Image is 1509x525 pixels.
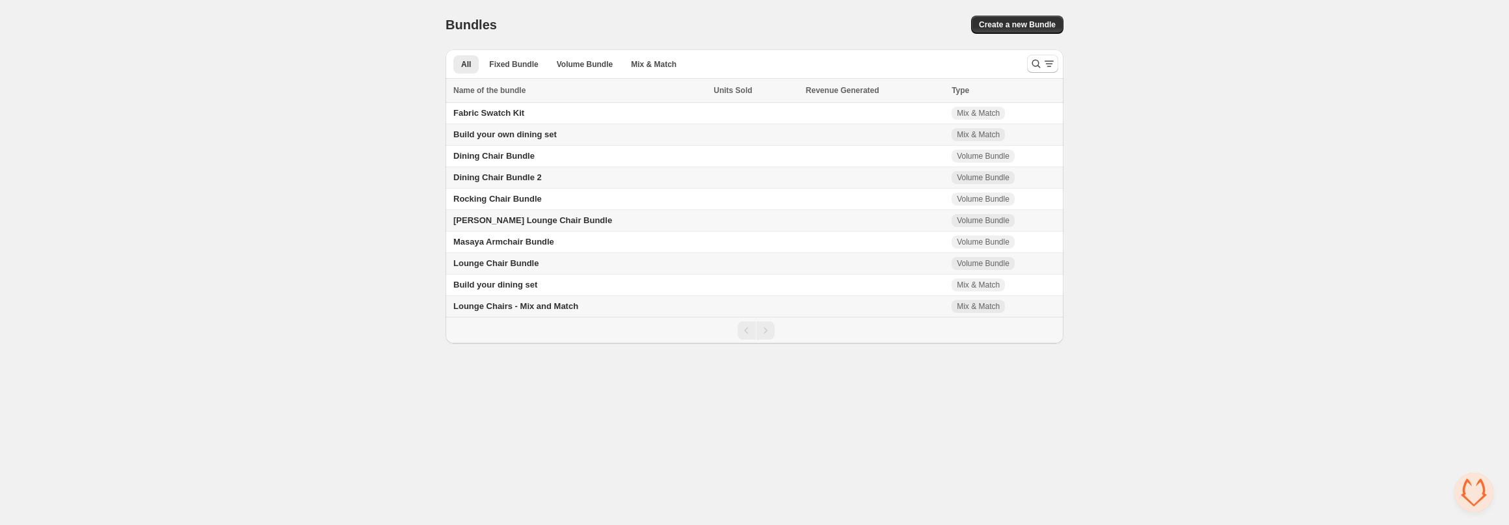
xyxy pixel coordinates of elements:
span: Masaya Armchair Bundle [453,237,554,247]
span: Volume Bundle [957,237,1009,247]
span: Fabric Swatch Kit [453,108,524,118]
span: Volume Bundle [957,151,1009,161]
span: Fixed Bundle [489,59,538,70]
span: Lounge Chair Bundle [453,258,539,268]
span: Volume Bundle [957,215,1009,226]
button: Create a new Bundle [971,16,1063,34]
span: Create a new Bundle [979,20,1056,30]
span: Units Sold [714,84,752,97]
div: Type [952,84,1056,97]
a: Open chat [1454,473,1493,512]
span: [PERSON_NAME] Lounge Chair Bundle [453,215,612,225]
span: Rocking Chair Bundle [453,194,542,204]
span: All [461,59,471,70]
span: Lounge Chairs - Mix and Match [453,301,578,311]
span: Mix & Match [631,59,676,70]
span: Volume Bundle [957,172,1009,183]
button: Units Sold [714,84,765,97]
span: Volume Bundle [957,194,1009,204]
span: Mix & Match [957,301,1000,312]
span: Mix & Match [957,108,1000,118]
h1: Bundles [446,17,497,33]
span: Revenue Generated [806,84,879,97]
button: Revenue Generated [806,84,892,97]
nav: Pagination [446,317,1063,343]
span: Dining Chair Bundle 2 [453,172,542,182]
div: Name of the bundle [453,84,706,97]
span: Build your dining set [453,280,537,289]
span: Mix & Match [957,280,1000,290]
button: Search and filter results [1027,55,1058,73]
span: Volume Bundle [957,258,1009,269]
span: Mix & Match [957,129,1000,140]
span: Dining Chair Bundle [453,151,535,161]
span: Volume Bundle [557,59,613,70]
span: Build your own dining set [453,129,557,139]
